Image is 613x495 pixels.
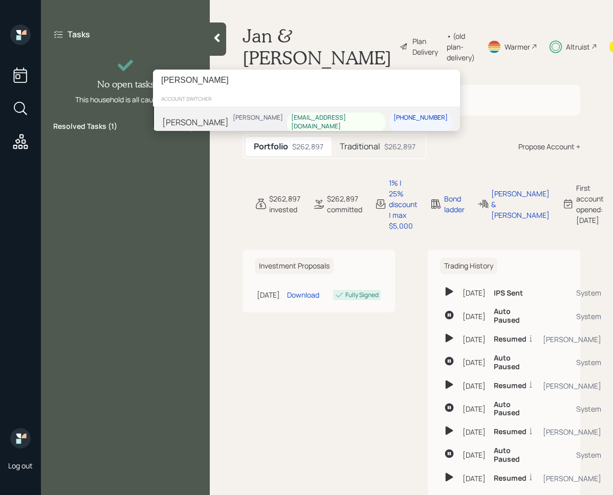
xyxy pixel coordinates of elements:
div: account switcher [153,91,460,106]
input: Type a command or search… [153,70,460,91]
div: [PERSON_NAME] [162,116,229,128]
div: [PHONE_NUMBER] [393,114,448,122]
div: [PERSON_NAME] [233,114,283,122]
div: [EMAIL_ADDRESS][DOMAIN_NAME] [291,114,381,131]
